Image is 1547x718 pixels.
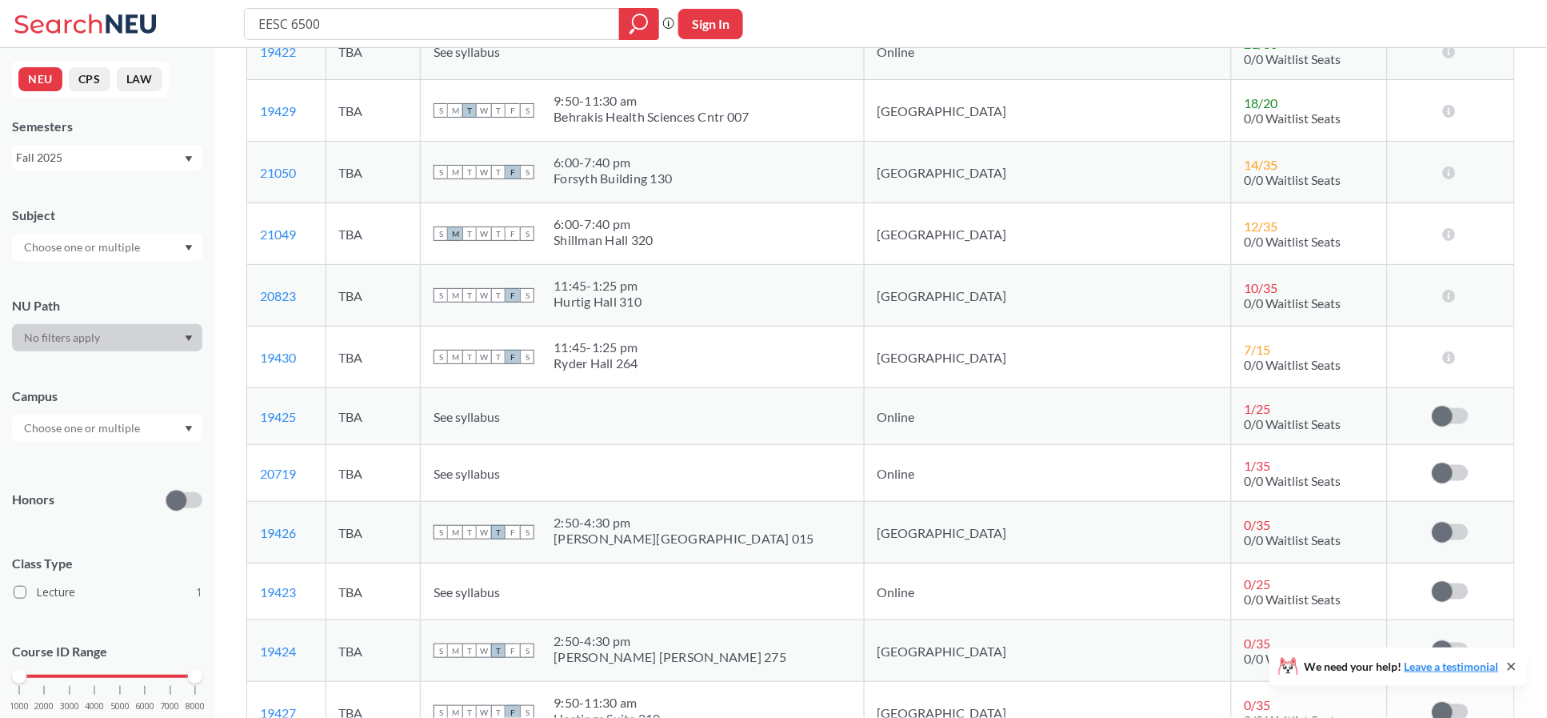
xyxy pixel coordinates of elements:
div: 2:50 - 4:30 pm [554,633,786,649]
a: 20719 [260,466,296,481]
button: Sign In [678,9,743,39]
span: 0/0 Waitlist Seats [1245,295,1341,311]
span: 0 / 35 [1245,636,1271,651]
span: 1000 [10,702,29,711]
button: NEU [18,67,62,91]
span: S [520,103,534,118]
span: 7 / 15 [1245,342,1271,357]
div: Semesters [12,118,202,135]
a: 19430 [260,350,296,365]
div: [PERSON_NAME] [PERSON_NAME] 275 [554,649,786,665]
div: magnifying glass [619,8,659,40]
td: [GEOGRAPHIC_DATA] [864,142,1231,203]
td: Online [864,388,1231,445]
span: Class Type [12,555,202,572]
span: 14 / 35 [1245,157,1278,172]
span: M [448,227,462,241]
div: 11:45 - 1:25 pm [554,339,638,355]
td: TBA [326,23,421,80]
span: S [434,103,448,118]
span: M [448,350,462,364]
input: Choose one or multiple [16,238,150,257]
a: 19424 [260,644,296,659]
span: 4000 [85,702,104,711]
div: Behrakis Health Sciences Cntr 007 [554,109,749,125]
td: Online [864,564,1231,620]
span: W [477,103,491,118]
div: [PERSON_NAME][GEOGRAPHIC_DATA] 015 [554,531,814,547]
span: S [434,350,448,364]
span: T [462,288,477,303]
a: Leave a testimonial [1405,660,1499,673]
span: W [477,227,491,241]
span: F [506,288,520,303]
div: 9:50 - 11:30 am [554,695,661,711]
span: 6000 [135,702,154,711]
span: F [506,227,520,241]
input: Choose one or multiple [16,419,150,438]
div: Shillman Hall 320 [554,232,653,248]
span: F [506,525,520,540]
td: TBA [326,142,421,203]
svg: Dropdown arrow [185,156,193,162]
td: TBA [326,445,421,502]
td: TBA [326,502,421,564]
span: W [477,644,491,658]
div: Fall 2025Dropdown arrow [12,145,202,170]
div: 6:00 - 7:40 pm [554,154,672,170]
span: M [448,644,462,658]
span: W [477,288,491,303]
span: S [520,350,534,364]
td: [GEOGRAPHIC_DATA] [864,265,1231,327]
td: [GEOGRAPHIC_DATA] [864,620,1231,682]
span: M [448,288,462,303]
span: S [434,165,448,179]
div: NU Path [12,297,202,315]
span: See syllabus [434,44,500,59]
a: 19423 [260,584,296,600]
span: 1 / 25 [1245,401,1271,416]
span: S [434,644,448,658]
span: T [491,644,506,658]
span: 3000 [60,702,79,711]
a: 21049 [260,227,296,242]
svg: magnifying glass [630,13,649,35]
div: Forsyth Building 130 [554,170,672,187]
button: LAW [117,67,162,91]
label: Lecture [14,582,202,603]
span: T [491,227,506,241]
span: 0 / 35 [1245,697,1271,712]
span: We need your help! [1305,661,1499,672]
span: S [520,644,534,658]
span: 1 / 35 [1245,458,1271,473]
span: F [506,103,520,118]
span: S [520,165,534,179]
a: 19426 [260,525,296,540]
span: S [434,525,448,540]
span: S [434,288,448,303]
td: TBA [326,327,421,388]
span: 1 [196,584,202,601]
td: Online [864,23,1231,80]
div: Dropdown arrow [12,415,202,442]
span: 0 / 25 [1245,576,1271,592]
svg: Dropdown arrow [185,245,193,251]
svg: Dropdown arrow [185,426,193,432]
span: S [434,227,448,241]
div: 2:50 - 4:30 pm [554,515,814,531]
div: 6:00 - 7:40 pm [554,216,653,232]
span: S [520,525,534,540]
td: [GEOGRAPHIC_DATA] [864,327,1231,388]
span: 0/0 Waitlist Seats [1245,651,1341,666]
span: T [462,165,477,179]
a: 19422 [260,44,296,59]
span: 18 / 20 [1245,95,1278,110]
span: 7000 [161,702,180,711]
td: [GEOGRAPHIC_DATA] [864,502,1231,564]
span: M [448,103,462,118]
span: T [462,103,477,118]
div: Campus [12,387,202,405]
span: T [462,227,477,241]
p: Course ID Range [12,643,202,661]
span: 8000 [186,702,205,711]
